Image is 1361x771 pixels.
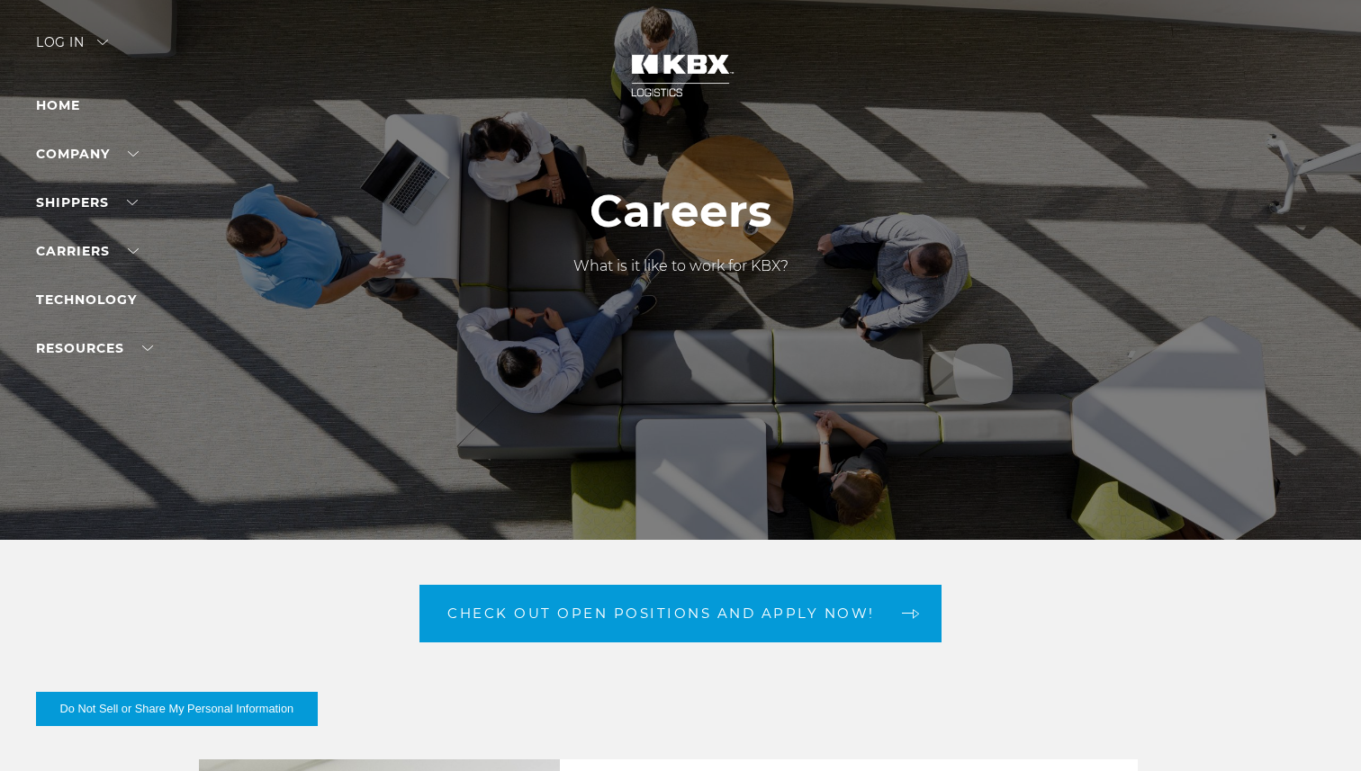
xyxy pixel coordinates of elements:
[573,185,789,238] h1: Careers
[613,36,748,115] img: kbx logo
[573,256,789,277] p: What is it like to work for KBX?
[36,97,80,113] a: Home
[36,692,318,726] button: Do Not Sell or Share My Personal Information
[36,291,137,308] a: Technology
[97,40,108,45] img: arrow
[36,243,139,259] a: Carriers
[36,36,108,62] div: Log in
[36,194,138,211] a: SHIPPERS
[36,146,139,162] a: Company
[36,340,153,356] a: RESOURCES
[419,585,942,642] a: Check out open positions and apply now! arrow arrow
[447,606,875,620] span: Check out open positions and apply now!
